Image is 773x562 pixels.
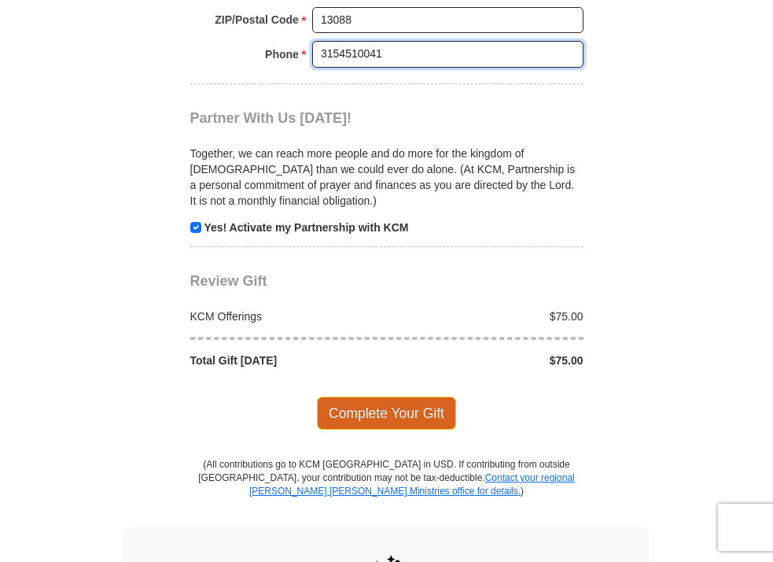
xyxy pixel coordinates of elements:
div: Total Gift [DATE] [182,353,387,368]
strong: ZIP/Postal Code [215,9,299,31]
span: Partner With Us [DATE]! [190,110,352,126]
div: $75.00 [387,353,592,368]
div: KCM Offerings [182,309,387,324]
p: Together, we can reach more people and do more for the kingdom of [DEMOGRAPHIC_DATA] than we coul... [190,146,583,209]
strong: Yes! Activate my Partnership with KCM [204,221,408,234]
span: Review Gift [190,273,267,289]
div: $75.00 [387,309,592,324]
p: (All contributions go to KCM [GEOGRAPHIC_DATA] in USD. If contributing from outside [GEOGRAPHIC_D... [198,458,576,527]
span: Complete Your Gift [317,397,456,430]
strong: Phone [265,43,299,65]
